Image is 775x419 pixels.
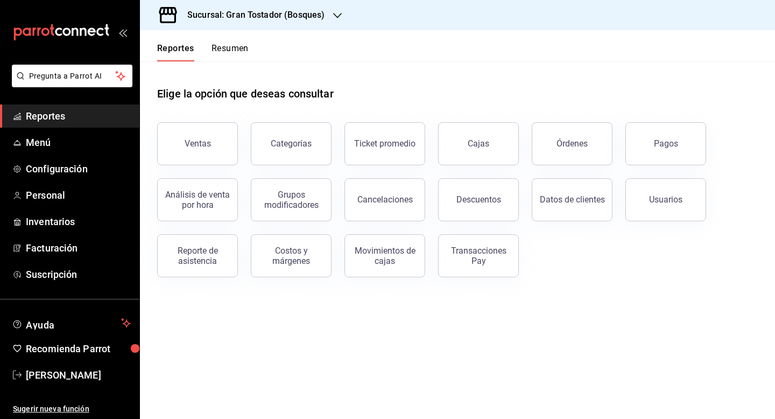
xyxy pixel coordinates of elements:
h1: Elige la opción que deseas consultar [157,86,334,102]
div: Pagos [654,138,678,149]
span: Sugerir nueva función [13,403,131,415]
div: Descuentos [456,194,501,205]
a: Pregunta a Parrot AI [8,78,132,89]
button: Descuentos [438,178,519,221]
div: Reporte de asistencia [164,246,231,266]
span: Personal [26,188,131,202]
div: Usuarios [649,194,682,205]
a: Cajas [438,122,519,165]
button: Resumen [212,43,249,61]
span: Ayuda [26,317,117,330]
div: Análisis de venta por hora [164,190,231,210]
div: Categorías [271,138,312,149]
button: Reportes [157,43,194,61]
div: Transacciones Pay [445,246,512,266]
span: Menú [26,135,131,150]
span: Suscripción [26,267,131,282]
div: Cajas [468,137,490,150]
span: [PERSON_NAME] [26,368,131,382]
button: Usuarios [625,178,706,221]
button: Análisis de venta por hora [157,178,238,221]
span: Inventarios [26,214,131,229]
div: Grupos modificadores [258,190,325,210]
div: Costos y márgenes [258,246,325,266]
button: Pregunta a Parrot AI [12,65,132,87]
div: Cancelaciones [357,194,413,205]
h3: Sucursal: Gran Tostador (Bosques) [179,9,325,22]
span: Configuración [26,162,131,176]
button: Órdenes [532,122,612,165]
button: Pagos [625,122,706,165]
button: Ventas [157,122,238,165]
button: Datos de clientes [532,178,612,221]
div: Datos de clientes [540,194,605,205]
div: Órdenes [556,138,588,149]
span: Pregunta a Parrot AI [29,71,116,82]
div: Movimientos de cajas [351,246,418,266]
button: Costos y márgenes [251,234,332,277]
span: Recomienda Parrot [26,341,131,356]
div: Ventas [185,138,211,149]
button: Reporte de asistencia [157,234,238,277]
button: open_drawer_menu [118,28,127,37]
button: Categorías [251,122,332,165]
span: Reportes [26,109,131,123]
button: Transacciones Pay [438,234,519,277]
span: Facturación [26,241,131,255]
div: navigation tabs [157,43,249,61]
button: Ticket promedio [344,122,425,165]
button: Grupos modificadores [251,178,332,221]
button: Movimientos de cajas [344,234,425,277]
div: Ticket promedio [354,138,415,149]
button: Cancelaciones [344,178,425,221]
